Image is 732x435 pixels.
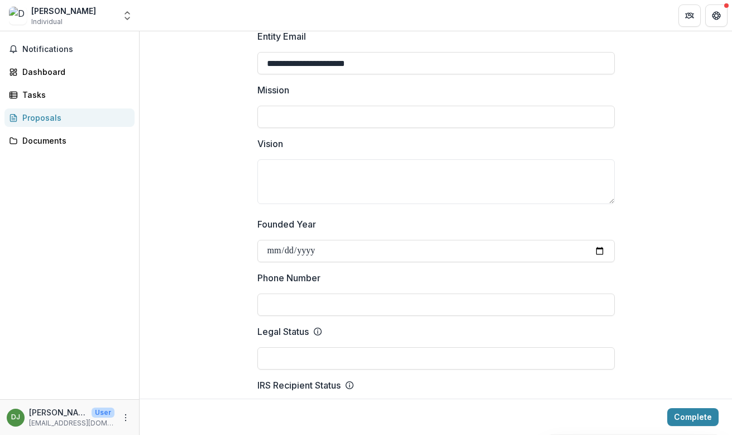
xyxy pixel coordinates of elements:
[11,414,20,421] div: Daeun Jeong
[257,325,309,338] p: Legal Status
[678,4,701,27] button: Partners
[29,418,114,428] p: [EMAIL_ADDRESS][DOMAIN_NAME]
[4,108,135,127] a: Proposals
[31,17,63,27] span: Individual
[257,217,316,231] p: Founded Year
[705,4,728,27] button: Get Help
[22,66,126,78] div: Dashboard
[31,5,96,17] div: [PERSON_NAME]
[257,271,320,285] p: Phone Number
[257,83,289,97] p: Mission
[22,135,126,146] div: Documents
[9,7,27,25] img: Daeun Jeong
[4,40,135,58] button: Notifications
[257,379,341,392] p: IRS Recipient Status
[29,406,87,418] p: [PERSON_NAME]
[4,63,135,81] a: Dashboard
[92,408,114,418] p: User
[667,408,719,426] button: Complete
[257,30,306,43] p: Entity Email
[257,137,283,150] p: Vision
[4,86,135,104] a: Tasks
[22,45,130,54] span: Notifications
[119,411,132,424] button: More
[22,89,126,101] div: Tasks
[4,131,135,150] a: Documents
[22,112,126,124] div: Proposals
[119,4,135,27] button: Open entity switcher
